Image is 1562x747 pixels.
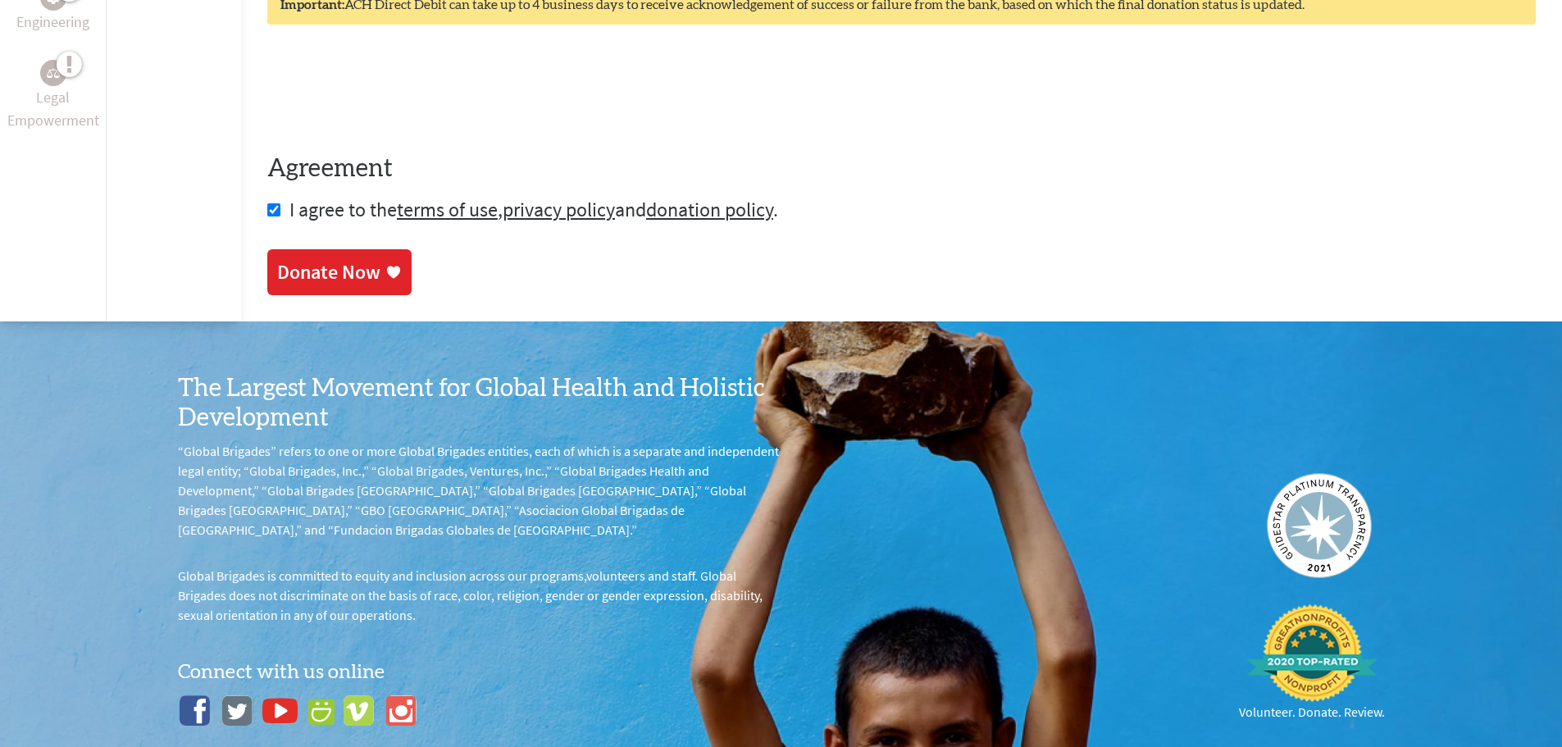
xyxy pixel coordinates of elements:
a: Volunteer. Donate. Review. [1239,604,1385,722]
img: Guidestar 2019 [1267,473,1372,578]
a: Donate Now [267,249,412,295]
h4: Connect with us online [178,651,781,686]
a: donation policy [646,197,773,222]
p: “Global Brigades” refers to one or more Global Brigades entities, each of which is a separate and... [178,441,781,540]
p: Engineering [16,11,89,34]
a: Legal EmpowermentLegal Empowerment [3,60,102,132]
img: 2020 Top-rated nonprofits and charities [1246,604,1378,703]
p: Volunteer. Donate. Review. [1239,702,1385,722]
p: Global Brigades is committed to equity and inclusion across our programs,volunteers and staff. Gl... [178,566,781,625]
div: Legal Empowerment [40,60,66,86]
iframe: reCAPTCHA [267,57,517,121]
p: Legal Empowerment [3,86,102,132]
div: Donate Now [277,259,380,285]
span: I agree to the , and . [289,197,778,222]
h4: Agreement [267,154,1536,184]
a: privacy policy [503,197,615,222]
img: icon_smugmug.c8a20fed67501a237c1af5c9f669a5c5.png [308,699,335,725]
img: Legal Empowerment [47,68,60,78]
h3: The Largest Movement for Global Health and Holistic Development [178,374,781,433]
a: terms of use [397,197,498,222]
